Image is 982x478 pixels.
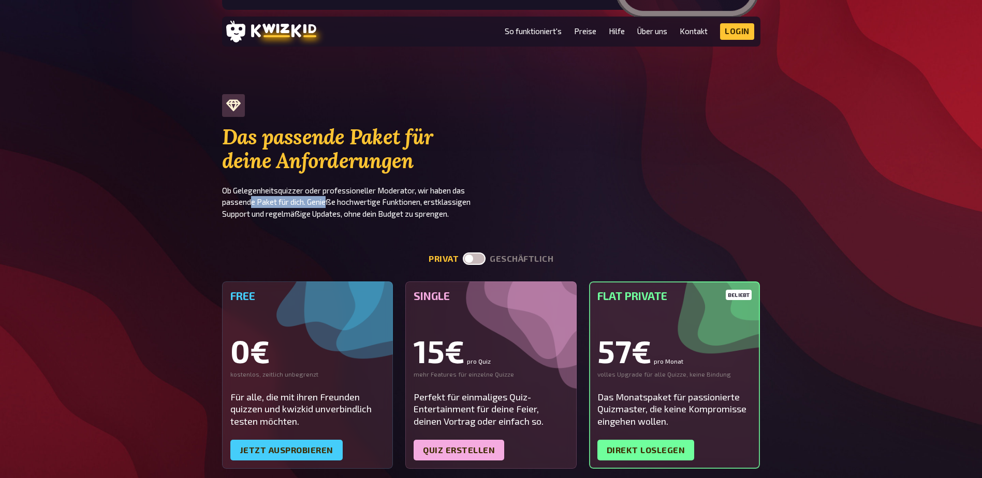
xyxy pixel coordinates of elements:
a: Kontakt [680,27,708,36]
div: kostenlos, zeitlich unbegrenzt [230,370,385,379]
div: volles Upgrade für alle Quizze, keine Bindung [597,370,752,379]
h5: Free [230,290,385,302]
a: Hilfe [609,27,625,36]
a: Quiz erstellen [414,440,504,460]
a: Preise [574,27,596,36]
a: Login [720,23,754,40]
p: Ob Gelegenheitsquizzer oder professioneller Moderator, wir haben das passende Paket für dich. Gen... [222,185,491,220]
div: Perfekt für einmaliges Quiz-Entertainment für deine Feier, deinen Vortrag oder einfach so. [414,391,568,427]
small: pro Quiz [467,358,491,364]
a: So funktioniert's [505,27,562,36]
button: geschäftlich [490,254,553,264]
h5: Single [414,290,568,302]
div: Für alle, die mit ihren Freunden quizzen und kwizkid unverbindlich testen möchten. [230,391,385,427]
div: 15€ [414,335,568,366]
a: Jetzt ausprobieren [230,440,343,460]
h5: Flat Private [597,290,752,302]
div: Das Monatspaket für passionierte Quizmaster, die keine Kompromisse eingehen wollen. [597,391,752,427]
a: Über uns [637,27,667,36]
button: privat [429,254,459,264]
h2: Das passende Paket für deine Anforderungen [222,125,491,173]
a: Direkt loslegen [597,440,695,460]
div: 57€ [597,335,752,366]
div: 0€ [230,335,385,366]
div: mehr Features für einzelne Quizze [414,370,568,379]
small: pro Monat [654,358,683,364]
